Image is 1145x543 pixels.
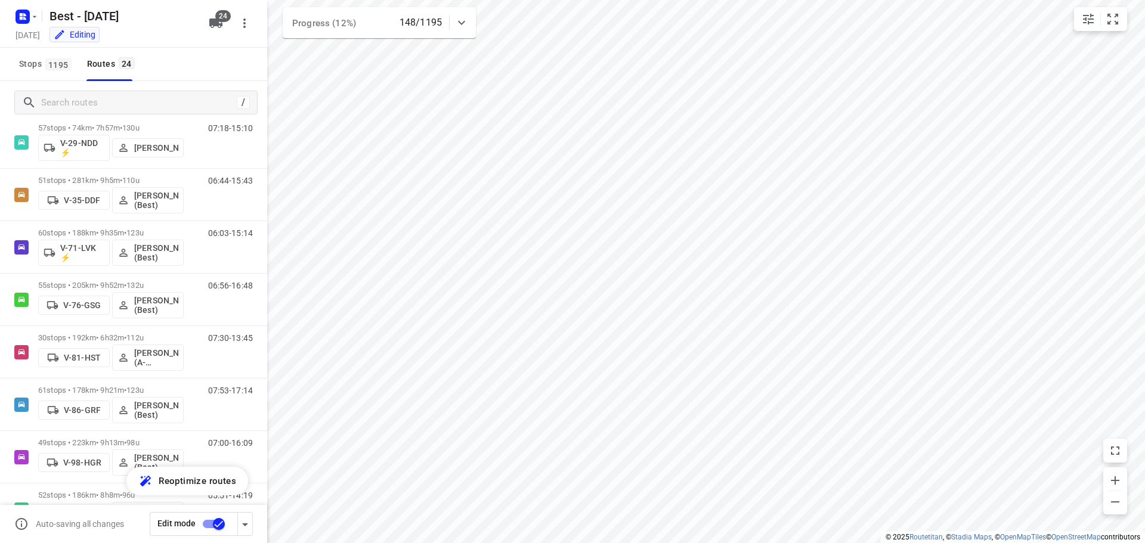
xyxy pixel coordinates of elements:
[237,96,250,109] div: /
[126,228,144,237] span: 123u
[208,281,253,290] p: 06:56-16:48
[112,292,184,318] button: [PERSON_NAME] (Best)
[126,386,144,395] span: 123u
[38,453,110,472] button: V-98-HGR
[38,348,110,367] button: V-81-HST
[64,405,101,415] p: V-86-GRF
[38,176,184,185] p: 51 stops • 281km • 9h5m
[38,296,110,315] button: V-76-GSG
[233,11,256,35] button: More
[38,491,184,499] p: 52 stops • 186km • 8h8m
[1074,7,1127,31] div: small contained button group
[41,94,237,112] input: Search routes
[45,7,199,26] h5: Rename
[36,519,124,529] p: Auto-saving all changes
[208,176,253,185] p: 06:44-15:43
[38,281,184,290] p: 55 stops • 205km • 9h52m
[134,453,178,472] p: [PERSON_NAME] (Best)
[134,348,178,367] p: [PERSON_NAME] (A-flexibleservice - Best- ZZP)
[208,228,253,238] p: 06:03-15:14
[204,11,228,35] button: 24
[126,467,248,495] button: Reoptimize routes
[126,281,144,290] span: 132u
[122,176,140,185] span: 110u
[38,438,184,447] p: 49 stops • 223km • 9h13m
[19,57,75,72] span: Stops
[122,491,135,499] span: 96u
[134,191,178,210] p: [PERSON_NAME] (Best)
[11,28,45,42] h5: Project date
[38,333,184,342] p: 30 stops • 192km • 6h32m
[215,10,231,22] span: 24
[38,191,110,210] button: V-35-DDF
[112,397,184,423] button: [PERSON_NAME] (Best)
[1000,533,1046,541] a: OpenMapTiles
[38,123,184,132] p: 57 stops • 74km • 7h57m
[112,449,184,476] button: [PERSON_NAME] (Best)
[120,491,122,499] span: •
[238,516,252,531] div: Driver app settings
[112,138,184,157] button: [PERSON_NAME]
[64,196,100,205] p: V-35-DDF
[38,135,110,161] button: V-29-NDD ⚡
[208,438,253,448] p: 07:00-16:09
[120,123,122,132] span: •
[909,533,943,541] a: Routetitan
[60,243,104,262] p: V-71-LVK ⚡
[54,29,95,41] div: You are currently in edit mode.
[134,143,178,153] p: [PERSON_NAME]
[157,519,196,528] span: Edit mode
[208,491,253,500] p: 05:51-14:19
[38,386,184,395] p: 61 stops • 178km • 9h21m
[126,333,144,342] span: 112u
[283,7,476,38] div: Progress (12%)148/1195
[124,438,126,447] span: •
[63,300,101,310] p: V-76-GSG
[122,123,140,132] span: 130u
[1051,533,1101,541] a: OpenStreetMap
[1101,7,1125,31] button: Fit zoom
[64,353,101,362] p: V-81-HST
[1076,7,1100,31] button: Map settings
[38,240,110,266] button: V-71-LVK ⚡
[112,502,184,528] button: Mohammed Raed (Unipost - Best - ZZP)
[951,533,992,541] a: Stadia Maps
[208,123,253,133] p: 07:18-15:10
[119,57,135,69] span: 24
[292,18,356,29] span: Progress (12%)
[208,333,253,343] p: 07:30-13:45
[208,386,253,395] p: 07:53-17:14
[886,533,1140,541] li: © 2025 , © , © © contributors
[120,176,122,185] span: •
[112,240,184,266] button: [PERSON_NAME] (Best)
[45,58,72,70] span: 1195
[134,296,178,315] p: [PERSON_NAME] (Best)
[126,438,139,447] span: 98u
[159,473,236,489] span: Reoptimize routes
[134,401,178,420] p: [PERSON_NAME] (Best)
[124,386,126,395] span: •
[134,243,178,262] p: [PERSON_NAME] (Best)
[112,345,184,371] button: [PERSON_NAME] (A-flexibleservice - Best- ZZP)
[60,138,104,157] p: V-29-NDD ⚡
[124,281,126,290] span: •
[38,401,110,420] button: V-86-GRF
[124,228,126,237] span: •
[400,15,442,30] p: 148/1195
[124,333,126,342] span: •
[63,458,101,467] p: V-98-HGR
[112,187,184,213] button: [PERSON_NAME] (Best)
[38,228,184,237] p: 60 stops • 188km • 9h35m
[87,57,138,72] div: Routes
